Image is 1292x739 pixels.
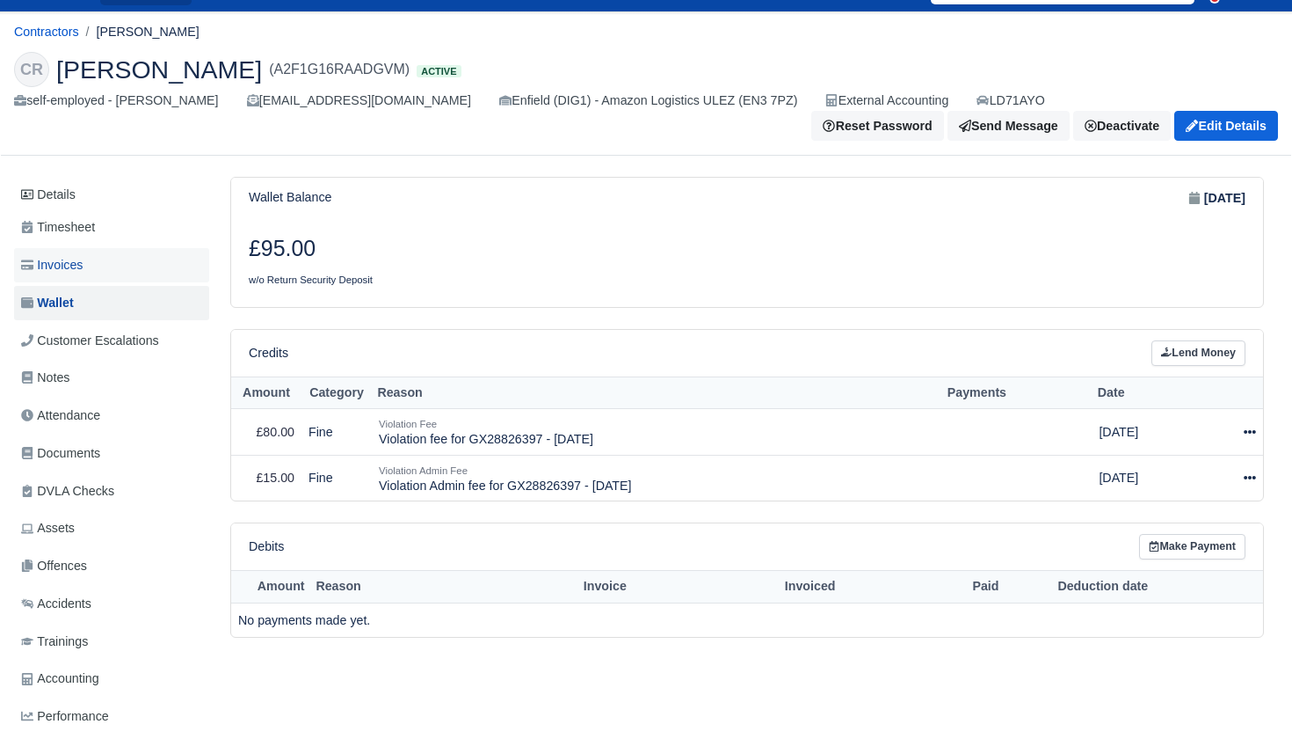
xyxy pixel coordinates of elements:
span: (A2F1G16RAADGVM) [269,59,410,80]
td: Fine [301,409,372,456]
a: Deactivate [1073,111,1171,141]
small: Violation Admin Fee [379,465,468,476]
a: LD71AYO [976,91,1044,111]
h3: £95.00 [249,236,734,262]
span: Attendance [21,406,100,426]
a: Edit Details [1174,111,1278,141]
a: Performance [14,699,209,734]
th: Payments [941,377,1092,409]
span: Documents [21,443,100,464]
a: Notes [14,361,209,395]
div: self-employed - [PERSON_NAME] [14,91,219,111]
span: Invoices [21,255,83,275]
div: CR [14,52,49,87]
a: Contractors [14,25,79,39]
span: Customer Escalations [21,331,159,351]
a: Accounting [14,662,209,696]
th: Amount [231,377,301,409]
td: [DATE] [1092,409,1206,456]
td: Violation fee for GX28826397 - [DATE] [372,409,941,456]
span: Timesheet [21,217,95,238]
td: [DATE] [1092,455,1206,501]
a: Wallet [14,286,209,320]
td: £15.00 [231,455,301,501]
span: Trainings [21,632,88,652]
a: Timesheet [14,210,209,245]
td: Fine [301,455,372,501]
div: Enfield (DIG1) - Amazon Logistics ULEZ (EN3 7PZ) [499,91,797,111]
span: Accidents [21,594,91,614]
td: £80.00 [231,409,301,456]
div: External Accounting [825,91,948,111]
th: Invoiced [700,570,919,603]
button: Reset Password [811,111,943,141]
a: Accidents [14,587,209,621]
div: [EMAIL_ADDRESS][DOMAIN_NAME] [247,91,471,111]
a: Details [14,179,209,211]
a: Make Payment [1139,534,1245,560]
a: Lend Money [1151,340,1245,366]
a: Customer Escalations [14,324,209,358]
span: Performance [21,706,109,727]
h6: Credits [249,346,288,361]
span: Active [417,65,461,78]
th: Category [301,377,372,409]
th: Invoice [509,570,700,603]
th: Reason [372,377,941,409]
span: DVLA Checks [21,481,114,501]
h6: Wallet Balance [249,190,331,205]
a: Send Message [947,111,1070,141]
span: [PERSON_NAME] [56,57,262,82]
span: Accounting [21,669,99,689]
div: CHRISTOPHER RODRIGUES [1,38,1291,156]
th: Amount [231,570,310,603]
a: Invoices [14,248,209,282]
a: Trainings [14,625,209,659]
td: No payments made yet. [231,603,1228,637]
th: Date [1092,377,1206,409]
h6: Debits [249,539,284,554]
li: [PERSON_NAME] [79,22,200,42]
span: Wallet [21,293,74,313]
span: Assets [21,518,75,538]
td: Violation Admin fee for GX28826397 - [DATE] [372,455,941,501]
th: Deduction date [1052,570,1228,603]
a: Documents [14,436,209,471]
iframe: Chat Widget [1204,655,1292,739]
a: Offences [14,549,209,583]
a: DVLA Checks [14,474,209,509]
span: Notes [21,368,69,388]
th: Reason [310,570,509,603]
a: Attendance [14,399,209,433]
span: Offences [21,556,87,576]
small: Violation Fee [379,419,437,429]
small: w/o Return Security Deposit [249,274,373,285]
strong: [DATE] [1204,188,1245,209]
th: Paid [919,570,1052,603]
a: Assets [14,511,209,545]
